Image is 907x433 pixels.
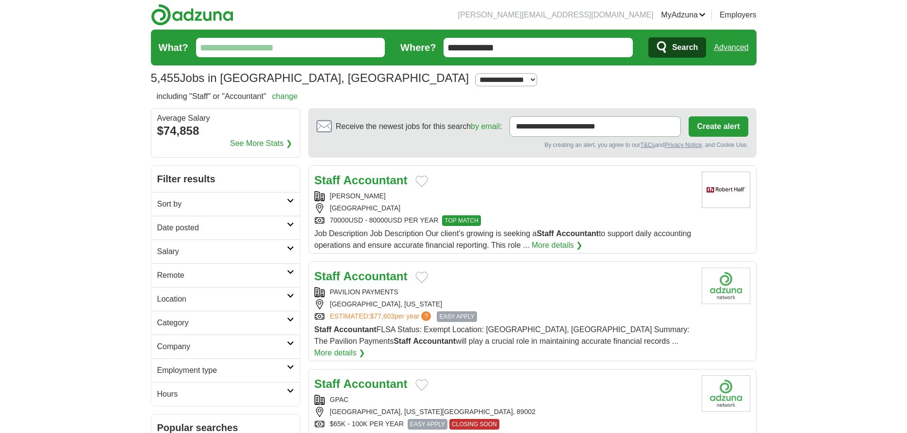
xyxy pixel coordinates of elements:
[702,268,750,304] img: Company logo
[157,293,287,305] h2: Location
[314,270,408,283] a: Staff Accountant
[151,263,300,287] a: Remote
[157,114,294,122] div: Average Salary
[437,311,477,322] span: EASY APPLY
[151,192,300,216] a: Sort by
[408,419,447,430] span: EASY APPLY
[151,335,300,358] a: Company
[314,299,694,309] div: [GEOGRAPHIC_DATA], [US_STATE]
[314,377,408,390] a: Staff Accountant
[344,270,408,283] strong: Accountant
[458,9,654,21] li: [PERSON_NAME][EMAIL_ADDRESS][DOMAIN_NAME]
[689,116,748,137] button: Create alert
[157,317,287,329] h2: Category
[344,174,408,187] strong: Accountant
[449,419,499,430] span: CLOSING SOON
[720,9,757,21] a: Employers
[314,229,692,249] span: Job Description Job Description Our client's growing is seeking a to support daily accounting ope...
[272,92,298,100] a: change
[640,142,655,148] a: T&Cs
[394,337,411,345] strong: Staff
[421,311,431,321] span: ?
[330,311,433,322] a: ESTIMATED:$77,603per year?
[157,222,287,234] h2: Date posted
[537,229,554,238] strong: Staff
[151,240,300,263] a: Salary
[648,37,706,58] button: Search
[157,122,294,140] div: $74,858
[151,216,300,240] a: Date posted
[702,375,750,412] img: Company logo
[556,229,599,238] strong: Accountant
[157,270,287,281] h2: Remote
[314,215,694,226] div: 70000USD - 80000USD PER YEAR
[151,71,469,84] h1: Jobs in [GEOGRAPHIC_DATA], [GEOGRAPHIC_DATA]
[314,287,694,297] div: PAVILION PAYMENTS
[661,9,706,21] a: MyAdzuna
[314,174,340,187] strong: Staff
[157,246,287,257] h2: Salary
[314,203,694,213] div: [GEOGRAPHIC_DATA]
[316,141,748,149] div: By creating an alert, you agree to our and , and Cookie Use.
[157,341,287,353] h2: Company
[151,382,300,406] a: Hours
[157,91,298,102] h2: including "Staff" or "Accountant"
[336,121,502,132] span: Receive the newest jobs for this search :
[702,172,750,208] img: Robert Half logo
[151,311,300,335] a: Category
[230,138,292,149] a: See More Stats ❯
[413,337,456,345] strong: Accountant
[159,40,188,55] label: What?
[415,272,428,283] button: Add to favorite jobs
[151,4,233,26] img: Adzuna logo
[157,365,287,376] h2: Employment type
[531,240,582,251] a: More details ❯
[314,407,694,417] div: [GEOGRAPHIC_DATA], [US_STATE][GEOGRAPHIC_DATA], 89002
[314,395,694,405] div: GPAC
[415,379,428,391] button: Add to favorite jobs
[334,325,377,334] strong: Accountant
[370,312,395,320] span: $77,603
[151,69,180,87] span: 5,455
[151,358,300,382] a: Employment type
[415,176,428,187] button: Add to favorite jobs
[672,38,698,57] span: Search
[151,287,300,311] a: Location
[400,40,436,55] label: Where?
[314,419,694,430] div: $65K - 100K PER YEAR
[471,122,500,130] a: by email
[344,377,408,390] strong: Accountant
[714,38,748,57] a: Advanced
[664,142,702,148] a: Privacy Notice
[314,377,340,390] strong: Staff
[157,388,287,400] h2: Hours
[442,215,480,226] span: TOP MATCH
[314,270,340,283] strong: Staff
[314,174,408,187] a: Staff Accountant
[314,325,332,334] strong: Staff
[314,347,365,359] a: More details ❯
[330,192,386,200] a: [PERSON_NAME]
[157,198,287,210] h2: Sort by
[151,166,300,192] h2: Filter results
[314,325,690,345] span: FLSA Status: Exempt Location: [GEOGRAPHIC_DATA], [GEOGRAPHIC_DATA] Summary: The Pavilion Payments...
